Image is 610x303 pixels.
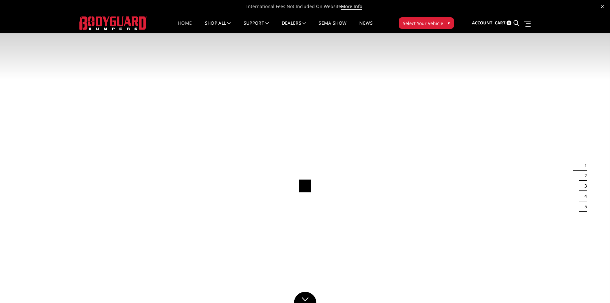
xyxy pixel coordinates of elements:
a: Home [178,21,192,33]
a: shop all [205,21,231,33]
a: Click to Down [294,292,316,303]
a: News [359,21,372,33]
button: 5 of 5 [581,201,587,212]
span: Select Your Vehicle [403,20,443,27]
a: SEMA Show [319,21,346,33]
a: Support [244,21,269,33]
button: 3 of 5 [581,181,587,191]
span: Account [472,20,492,26]
a: Cart 0 [495,14,511,32]
a: More Info [341,3,362,10]
button: 2 of 5 [581,171,587,181]
button: 1 of 5 [581,160,587,171]
span: 0 [507,21,511,25]
span: Cart [495,20,506,26]
a: Account [472,14,492,32]
span: ▾ [448,20,450,26]
a: Dealers [282,21,306,33]
button: Select Your Vehicle [399,17,454,29]
img: BODYGUARD BUMPERS [79,16,147,29]
button: 4 of 5 [581,191,587,201]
